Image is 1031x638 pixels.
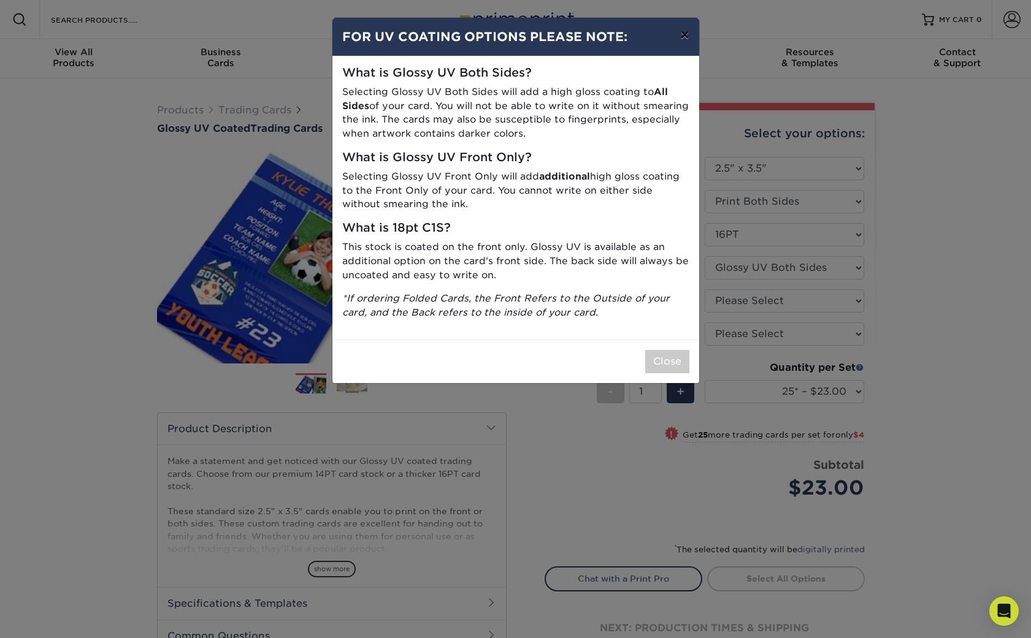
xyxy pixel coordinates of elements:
[342,240,689,282] p: This stock is coated on the front only. Glossy UV is available as an additional option on the car...
[342,221,689,235] h5: What is 18pt C1S?
[342,85,689,141] p: Selecting Glossy UV Both Sides will add a high gloss coating to of your card. You will not be abl...
[342,292,670,318] i: *If ordering Folded Cards, the Front Refers to the Outside of your card, and the Back refers to t...
[645,350,689,373] button: Close
[342,151,689,165] h5: What is Glossy UV Front Only?
[342,86,668,112] strong: All Sides
[989,596,1019,626] div: Open Intercom Messenger
[670,18,699,52] button: ×
[342,170,689,211] p: Selecting Glossy UV Front Only will add high gloss coating to the Front Only of your card. You ca...
[342,28,689,46] h4: FOR UV COATING OPTIONS PLEASE NOTE:
[539,170,590,182] strong: additional
[342,66,689,80] h5: What is Glossy UV Both Sides?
